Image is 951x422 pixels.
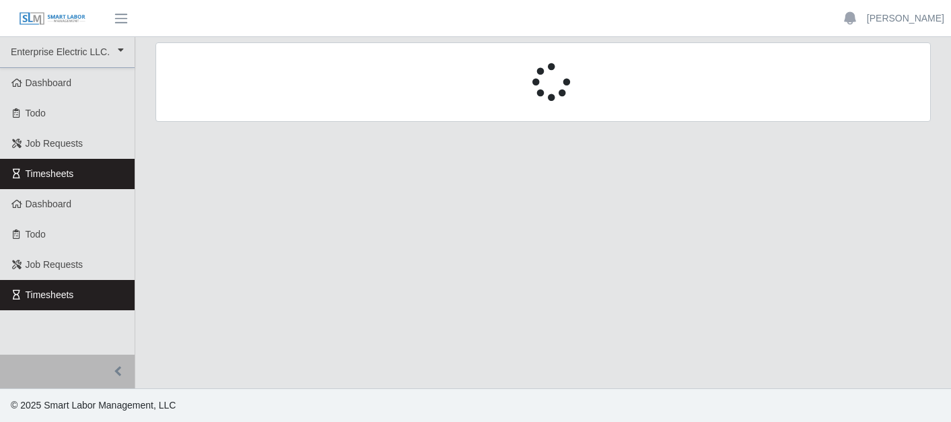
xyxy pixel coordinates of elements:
span: © 2025 Smart Labor Management, LLC [11,400,176,411]
span: Job Requests [26,259,83,270]
span: Todo [26,108,46,118]
span: Job Requests [26,138,83,149]
img: SLM Logo [19,11,86,26]
span: Timesheets [26,168,74,179]
span: Dashboard [26,77,72,88]
a: [PERSON_NAME] [867,11,944,26]
span: Timesheets [26,289,74,300]
span: Todo [26,229,46,240]
span: Dashboard [26,199,72,209]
